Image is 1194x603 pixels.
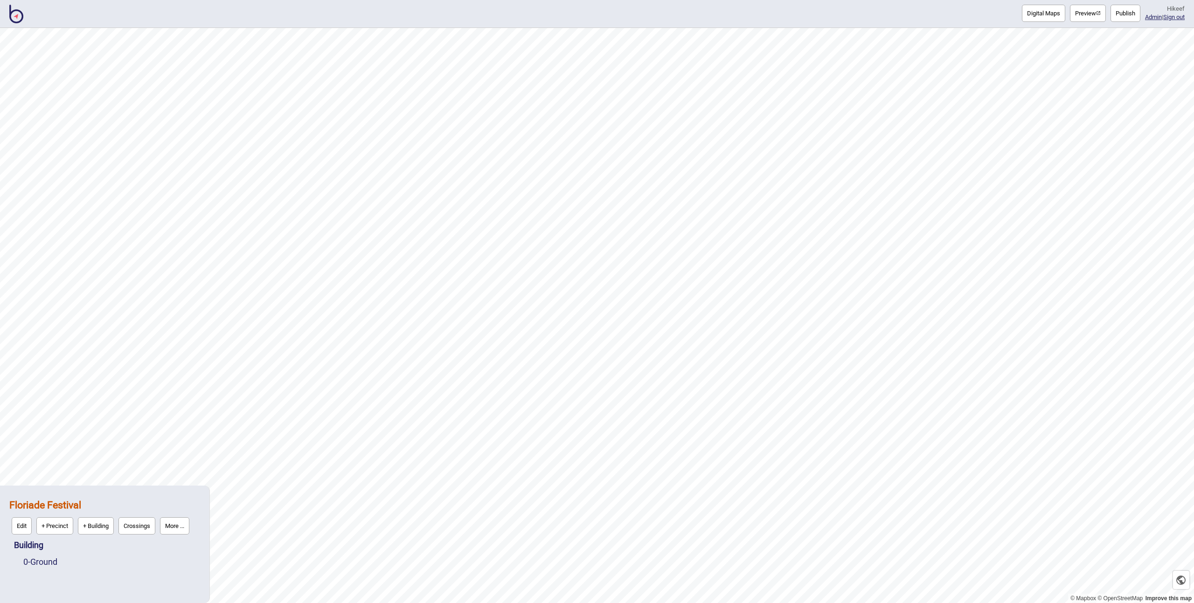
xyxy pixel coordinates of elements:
button: Crossings [118,517,155,534]
button: Edit [12,517,32,534]
div: Hi keef [1145,5,1185,13]
a: Building [14,540,43,550]
a: Previewpreview [1070,5,1106,22]
button: Preview [1070,5,1106,22]
a: Crossings [116,515,158,537]
a: Mapbox [1070,595,1096,602]
a: Floriade Festival [9,499,81,511]
a: OpenStreetMap [1097,595,1143,602]
img: BindiMaps CMS [9,5,23,23]
a: Map feedback [1145,595,1192,602]
a: 0-Ground [23,557,57,567]
a: Edit [9,515,34,537]
button: Sign out [1163,14,1185,21]
span: | [1145,14,1163,21]
img: preview [1096,11,1101,15]
button: Publish [1111,5,1140,22]
div: Floriade Festival [9,495,200,537]
button: More ... [160,517,189,534]
button: Digital Maps [1022,5,1065,22]
button: + Building [78,517,114,534]
a: More ... [158,515,192,537]
button: + Precinct [36,517,73,534]
div: Ground [23,554,200,570]
a: Admin [1145,14,1162,21]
